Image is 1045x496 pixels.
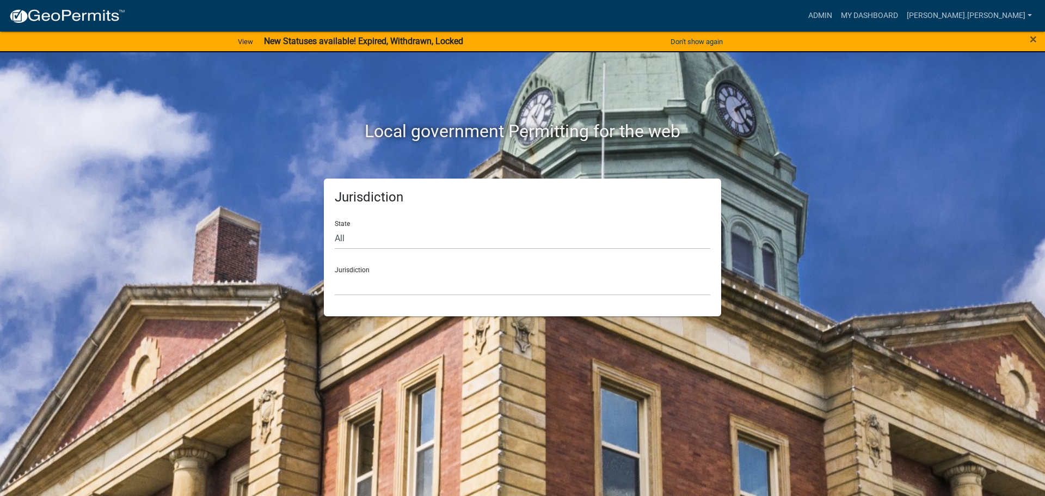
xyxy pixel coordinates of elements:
span: × [1030,32,1037,47]
a: Admin [804,5,837,26]
h5: Jurisdiction [335,189,710,205]
button: Close [1030,33,1037,46]
a: My Dashboard [837,5,902,26]
button: Don't show again [666,33,727,51]
strong: New Statuses available! Expired, Withdrawn, Locked [264,36,463,46]
h2: Local government Permitting for the web [220,121,825,142]
a: View [233,33,257,51]
a: [PERSON_NAME].[PERSON_NAME] [902,5,1036,26]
